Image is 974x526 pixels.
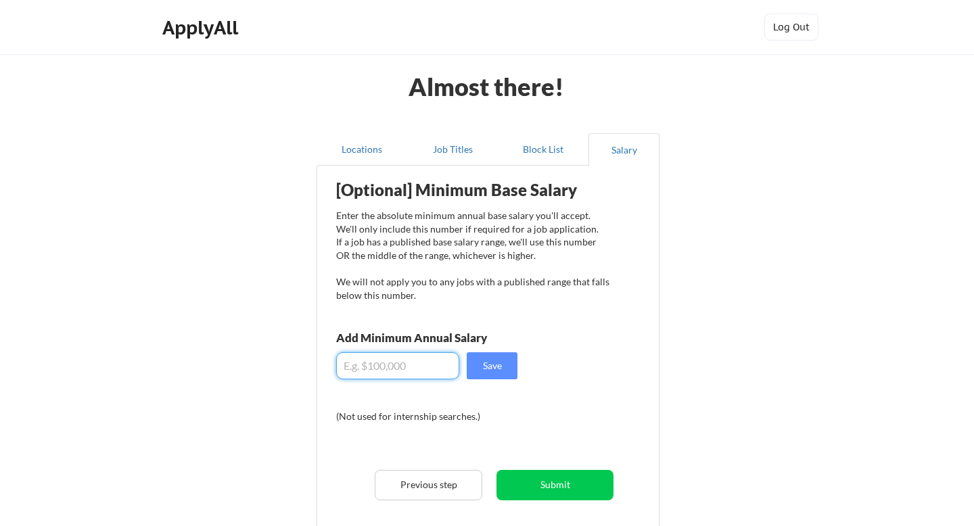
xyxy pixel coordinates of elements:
[467,352,517,379] button: Save
[496,470,613,500] button: Submit
[588,133,659,166] button: Salary
[336,352,459,379] input: E.g. $100,000
[392,74,581,99] div: Almost there!
[5,5,198,18] div: Outline
[336,332,547,343] div: Add Minimum Annual Salary
[498,133,588,166] button: Block List
[407,133,498,166] button: Job Titles
[20,18,73,29] a: Back to Top
[375,470,482,500] button: Previous step
[16,94,38,105] span: 16 px
[336,182,609,198] div: [Optional] Minimum Base Salary
[336,209,609,302] div: Enter the absolute minimum annual base salary you'll accept. We'll only include this number if re...
[317,133,407,166] button: Locations
[336,410,519,423] div: (Not used for internship searches.)
[162,16,242,39] div: ApplyAll
[764,14,818,41] button: Log Out
[5,43,198,57] h3: Style
[5,82,47,93] label: Font Size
